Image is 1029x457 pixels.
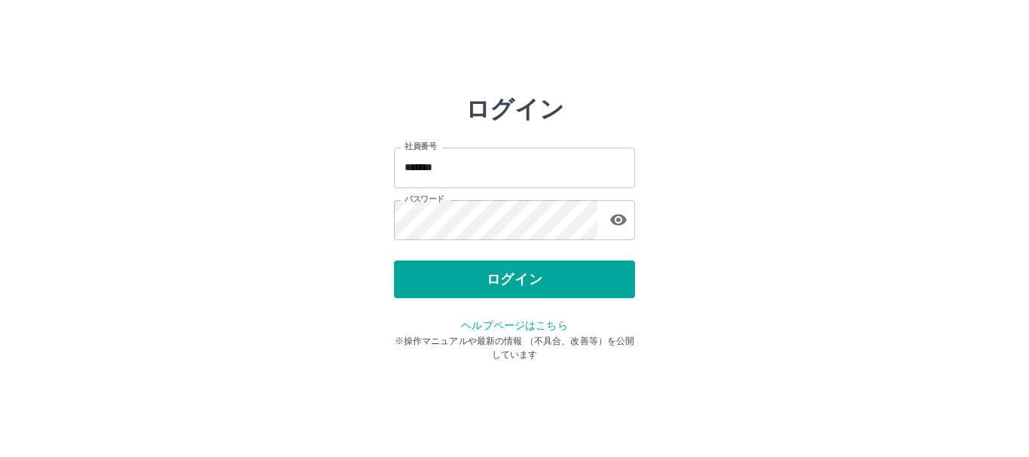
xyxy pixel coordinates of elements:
button: ログイン [394,260,635,298]
p: ※操作マニュアルや最新の情報 （不具合、改善等）を公開しています [394,334,635,361]
h2: ログイン [466,95,564,123]
label: 社員番号 [405,141,436,152]
a: ヘルプページはこちら [461,319,567,331]
label: パスワード [405,193,444,205]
